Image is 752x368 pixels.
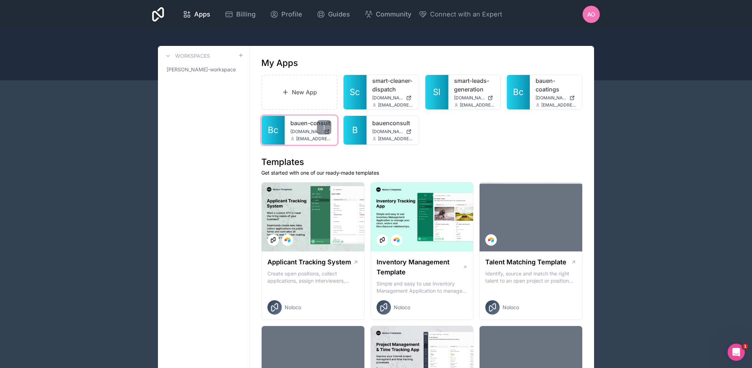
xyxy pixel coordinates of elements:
a: Workspaces [164,52,210,60]
span: AO [587,10,595,19]
a: B [344,116,366,145]
a: [DOMAIN_NAME] [372,95,413,101]
a: Profile [264,6,308,22]
span: B [352,124,358,136]
a: [DOMAIN_NAME] [454,95,495,101]
span: Apps [194,9,210,19]
span: [EMAIL_ADDRESS] [378,136,413,142]
a: bauenconsult [372,119,413,127]
a: [DOMAIN_NAME] [290,129,331,135]
img: Airtable Logo [285,237,290,243]
a: Guides [311,6,356,22]
iframe: Intercom live chat [728,344,745,361]
img: Airtable Logo [488,237,494,243]
a: bauen-coatings [536,76,576,94]
span: Profile [281,9,302,19]
a: smart-cleaner-dispatch [372,76,413,94]
h1: Inventory Management Template [377,257,463,277]
a: Community [359,6,417,22]
a: Billing [219,6,261,22]
p: Create open positions, collect applications, assign interviewers, centralise candidate feedback a... [267,270,359,284]
span: Billing [236,9,256,19]
a: bauen-consult [290,119,331,127]
span: Sc [350,86,360,98]
span: Noloco [285,304,301,311]
a: [PERSON_NAME]-workspace [164,63,244,76]
h1: Talent Matching Template [485,257,566,267]
h1: Templates [261,156,583,168]
span: [EMAIL_ADDRESS] [378,102,413,108]
span: Sl [433,86,440,98]
a: Sl [425,75,448,109]
span: [DOMAIN_NAME] [536,95,566,101]
span: [PERSON_NAME]-workspace [167,66,236,73]
p: Identify, source and match the right talent to an open project or position with our Talent Matchi... [485,270,576,284]
a: Bc [262,116,285,145]
span: 1 [742,344,748,349]
a: New App [261,75,337,110]
img: Airtable Logo [394,237,400,243]
span: Community [376,9,411,19]
p: Simple and easy to use Inventory Management Application to manage your stock, orders and Manufact... [377,280,468,294]
span: Bc [513,86,524,98]
h1: Applicant Tracking System [267,257,351,267]
a: Apps [177,6,216,22]
span: Noloco [503,304,519,311]
a: [DOMAIN_NAME] [536,95,576,101]
span: [EMAIL_ADDRESS] [296,136,331,142]
span: [DOMAIN_NAME] [454,95,485,101]
span: Bc [268,124,279,136]
a: Bc [507,75,530,109]
span: [DOMAIN_NAME] [290,129,321,135]
h3: Workspaces [175,52,210,60]
button: Connect with an Expert [419,9,502,19]
a: smart-leads-generation [454,76,495,94]
span: Connect with an Expert [430,9,502,19]
p: Get started with one of our ready-made templates [261,169,583,176]
a: Sc [344,75,366,109]
span: [EMAIL_ADDRESS] [541,102,576,108]
h1: My Apps [261,57,298,69]
a: [DOMAIN_NAME] [372,129,413,135]
span: [DOMAIN_NAME] [372,95,403,101]
span: [DOMAIN_NAME] [372,129,403,135]
span: [EMAIL_ADDRESS] [460,102,495,108]
span: Guides [328,9,350,19]
span: Noloco [394,304,410,311]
